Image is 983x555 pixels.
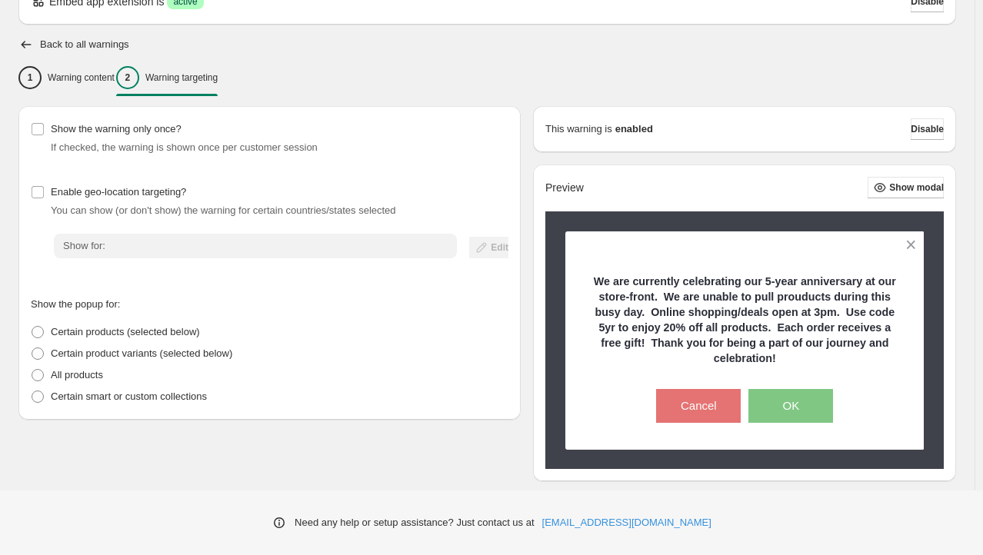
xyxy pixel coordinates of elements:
[18,66,42,89] div: 1
[51,367,103,383] p: All products
[145,71,218,84] p: Warning targeting
[51,347,232,359] span: Certain product variants (selected below)
[748,389,833,423] button: OK
[51,326,200,337] span: Certain products (selected below)
[48,71,115,84] p: Warning content
[656,389,741,423] button: Cancel
[868,177,944,198] button: Show modal
[51,123,182,135] span: Show the warning only once?
[63,240,105,251] span: Show for:
[594,275,896,364] strong: We are currently celebrating our 5-year anniversary at our store-front. We are unable to pull pro...
[911,118,944,140] button: Disable
[911,123,944,135] span: Disable
[889,181,944,194] span: Show modal
[116,66,139,89] div: 2
[116,61,218,94] button: 2Warning targeting
[51,389,207,404] p: Certain smart or custom collections
[51,186,186,198] span: Enable geo-location targeting?
[545,121,612,137] p: This warning is
[542,515,711,530] a: [EMAIL_ADDRESS][DOMAIN_NAME]
[615,121,653,137] strong: enabled
[545,181,584,194] h2: Preview
[18,61,115,94] button: 1Warning content
[51,141,318,153] span: If checked, the warning is shown once per customer session
[31,298,120,310] span: Show the popup for:
[40,38,129,51] h2: Back to all warnings
[51,204,396,216] span: You can show (or don't show) the warning for certain countries/states selected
